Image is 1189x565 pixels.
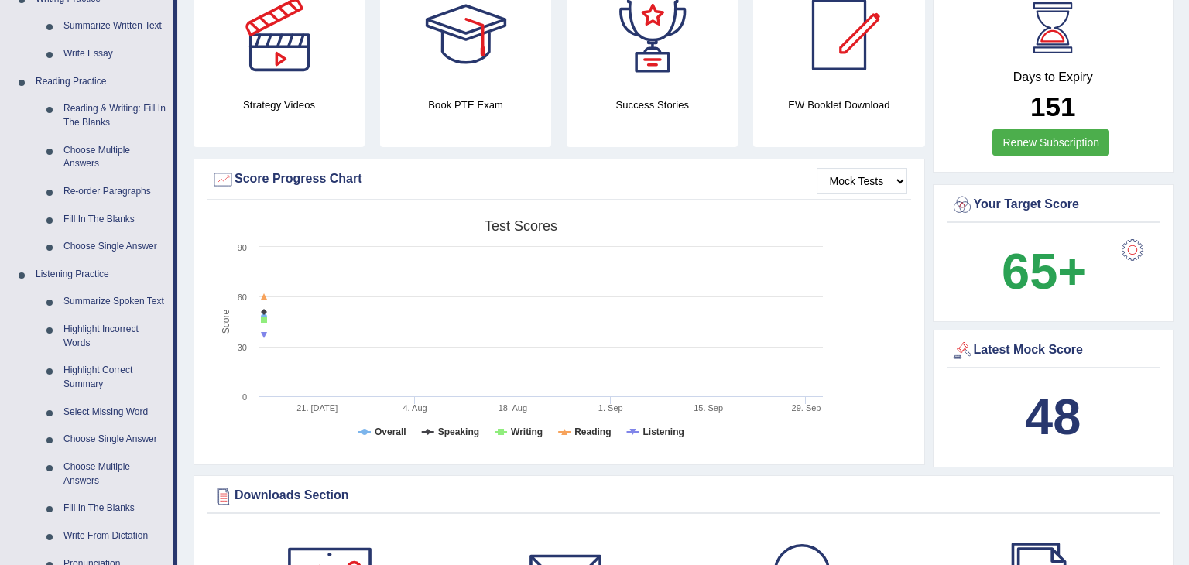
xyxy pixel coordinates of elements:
div: Downloads Section [211,485,1156,508]
tspan: Test scores [485,218,557,234]
a: Choose Multiple Answers [57,137,173,178]
a: Write From Dictation [57,522,173,550]
text: 90 [238,243,247,252]
h4: Strategy Videos [194,97,365,113]
a: Reading & Writing: Fill In The Blanks [57,95,173,136]
a: Fill In The Blanks [57,495,173,522]
tspan: Listening [643,426,684,437]
text: 60 [238,293,247,302]
tspan: Speaking [438,426,479,437]
a: Summarize Written Text [57,12,173,40]
tspan: 4. Aug [403,403,427,413]
a: Listening Practice [29,261,173,289]
a: Choose Single Answer [57,233,173,261]
tspan: Score [221,310,231,334]
text: 30 [238,343,247,352]
tspan: 29. Sep [792,403,821,413]
text: 0 [242,392,247,402]
h4: Days to Expiry [951,70,1156,84]
b: 48 [1025,389,1081,445]
a: Choose Single Answer [57,426,173,454]
tspan: Overall [375,426,406,437]
tspan: 18. Aug [499,403,527,413]
a: Select Missing Word [57,399,173,426]
a: Reading Practice [29,68,173,96]
b: 65+ [1002,243,1087,300]
a: Fill In The Blanks [57,206,173,234]
a: Summarize Spoken Text [57,288,173,316]
div: Your Target Score [951,193,1156,217]
a: Re-order Paragraphs [57,178,173,206]
h4: Book PTE Exam [380,97,551,113]
tspan: 1. Sep [598,403,623,413]
tspan: Writing [511,426,543,437]
a: Highlight Correct Summary [57,357,173,398]
a: Renew Subscription [992,129,1109,156]
tspan: Reading [574,426,611,437]
div: Score Progress Chart [211,168,907,191]
div: Latest Mock Score [951,339,1156,362]
tspan: 15. Sep [694,403,723,413]
a: Write Essay [57,40,173,68]
a: Highlight Incorrect Words [57,316,173,357]
h4: EW Booklet Download [753,97,924,113]
h4: Success Stories [567,97,738,113]
b: 151 [1030,91,1075,122]
tspan: 21. [DATE] [296,403,338,413]
a: Choose Multiple Answers [57,454,173,495]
